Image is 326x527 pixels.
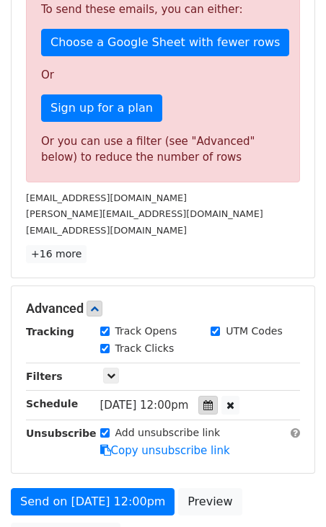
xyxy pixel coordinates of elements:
[26,245,87,263] a: +16 more
[26,371,63,382] strong: Filters
[26,301,300,316] h5: Advanced
[100,399,189,412] span: [DATE] 12:00pm
[26,192,187,203] small: [EMAIL_ADDRESS][DOMAIN_NAME]
[100,444,230,457] a: Copy unsubscribe link
[26,225,187,236] small: [EMAIL_ADDRESS][DOMAIN_NAME]
[26,398,78,409] strong: Schedule
[26,428,97,439] strong: Unsubscribe
[178,488,242,515] a: Preview
[26,208,263,219] small: [PERSON_NAME][EMAIL_ADDRESS][DOMAIN_NAME]
[226,324,282,339] label: UTM Codes
[41,2,285,17] p: To send these emails, you can either:
[115,341,175,356] label: Track Clicks
[41,133,285,166] div: Or you can use a filter (see "Advanced" below) to reduce the number of rows
[41,29,289,56] a: Choose a Google Sheet with fewer rows
[11,488,175,515] a: Send on [DATE] 12:00pm
[115,324,177,339] label: Track Opens
[41,68,285,83] p: Or
[115,425,221,440] label: Add unsubscribe link
[41,94,162,122] a: Sign up for a plan
[26,326,74,337] strong: Tracking
[254,458,326,527] iframe: Chat Widget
